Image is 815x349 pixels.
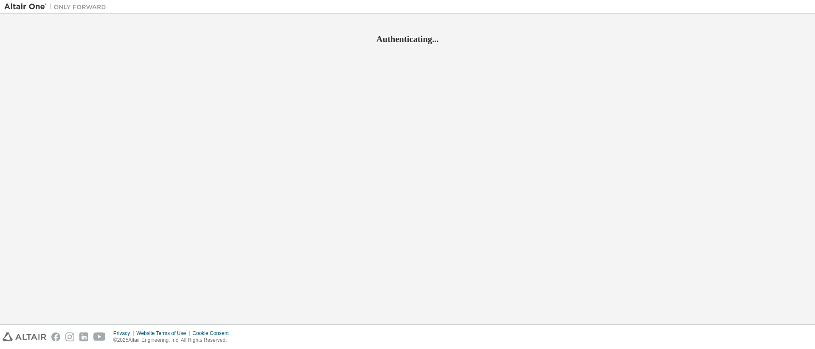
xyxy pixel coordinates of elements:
[93,332,106,341] img: youtube.svg
[51,332,60,341] img: facebook.svg
[65,332,74,341] img: instagram.svg
[3,332,46,341] img: altair_logo.svg
[79,332,88,341] img: linkedin.svg
[113,337,234,344] p: © 2025 Altair Engineering, Inc. All Rights Reserved.
[113,330,136,337] div: Privacy
[4,3,110,11] img: Altair One
[4,34,811,45] h2: Authenticating...
[192,330,233,337] div: Cookie Consent
[136,330,192,337] div: Website Terms of Use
